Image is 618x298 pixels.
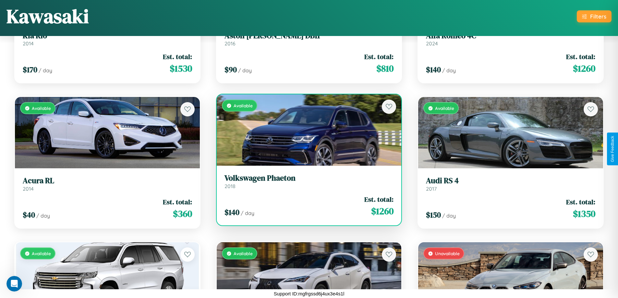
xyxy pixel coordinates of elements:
[442,67,456,74] span: / day
[435,251,460,256] span: Unavailable
[32,105,51,111] span: Available
[163,197,192,207] span: Est. total:
[364,195,394,204] span: Est. total:
[224,31,394,47] a: Aston [PERSON_NAME] DB112016
[170,62,192,75] span: $ 1530
[173,207,192,220] span: $ 360
[371,205,394,218] span: $ 1260
[573,62,595,75] span: $ 1260
[426,40,438,47] span: 2024
[224,40,236,47] span: 2016
[224,183,236,189] span: 2018
[23,31,192,47] a: Kia Rio2014
[241,210,254,216] span: / day
[566,52,595,61] span: Est. total:
[224,64,237,75] span: $ 90
[32,251,51,256] span: Available
[238,67,252,74] span: / day
[590,13,606,20] div: Filters
[163,52,192,61] span: Est. total:
[573,207,595,220] span: $ 1350
[426,176,595,185] h3: Audi RS 4
[376,62,394,75] span: $ 810
[426,31,595,47] a: Alfa Romeo 4C2024
[23,176,192,192] a: Acura RL2014
[23,40,34,47] span: 2014
[442,212,456,219] span: / day
[426,64,441,75] span: $ 140
[224,207,239,218] span: $ 140
[426,176,595,192] a: Audi RS 42017
[566,197,595,207] span: Est. total:
[23,176,192,185] h3: Acura RL
[274,289,345,298] p: Support ID: mgfrgssd6j4ux3e4s1l
[23,209,35,220] span: $ 40
[426,185,437,192] span: 2017
[610,136,615,162] div: Give Feedback
[39,67,52,74] span: / day
[435,105,454,111] span: Available
[23,185,34,192] span: 2014
[364,52,394,61] span: Est. total:
[426,209,441,220] span: $ 150
[224,173,394,183] h3: Volkswagen Phaeton
[577,10,612,22] button: Filters
[234,103,253,108] span: Available
[36,212,50,219] span: / day
[234,251,253,256] span: Available
[23,64,37,75] span: $ 170
[224,31,394,41] h3: Aston [PERSON_NAME] DB11
[224,173,394,189] a: Volkswagen Phaeton2018
[6,3,89,30] h1: Kawasaki
[6,276,22,292] iframe: Intercom live chat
